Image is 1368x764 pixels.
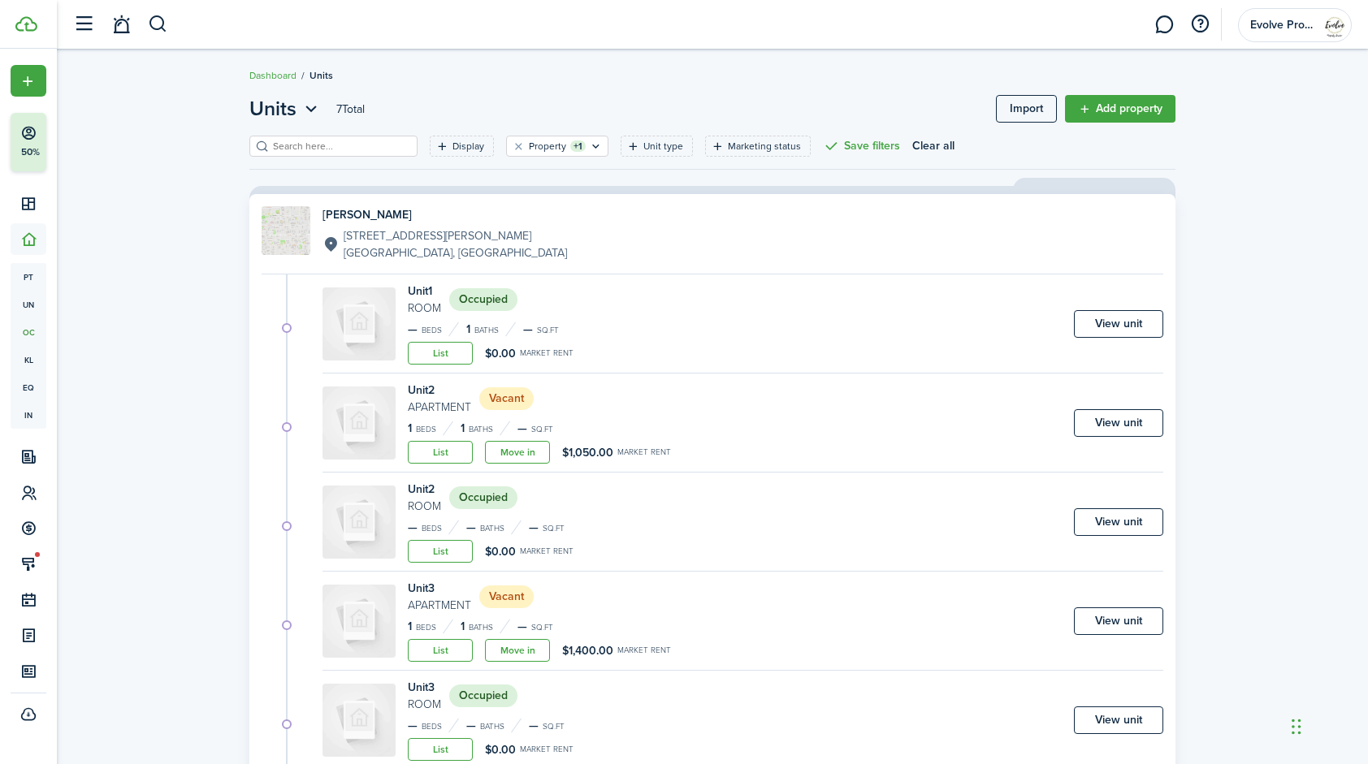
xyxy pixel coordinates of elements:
span: 1 [461,420,465,437]
a: List [408,441,473,464]
small: Market rent [520,349,574,357]
small: Apartment [408,399,471,416]
small: Baths [469,425,493,434]
a: Notifications [106,4,136,45]
a: pt [11,263,46,291]
a: Move in [485,639,550,662]
status: Occupied [449,684,517,707]
a: un [11,291,46,318]
a: List [408,639,473,662]
a: View unit [1074,409,1163,437]
a: Add property [1065,95,1175,123]
small: sq.ft [531,425,553,434]
h4: Unit 2 [408,481,441,498]
a: View unit [1074,310,1163,338]
h4: Unit 2 [408,382,471,399]
filter-tag: Open filter [506,136,608,157]
a: Move in [485,441,550,464]
a: Dashboard [249,68,297,83]
img: Unit avatar [323,386,396,460]
span: $0.00 [485,543,516,560]
button: Units [249,94,322,123]
span: $1,050.00 [562,444,613,461]
img: Unit avatar [323,287,396,360]
iframe: Chat Widget [1287,686,1368,764]
span: 1 [408,618,412,635]
small: Beds [416,425,436,434]
filter-tag-label: Display [452,139,484,153]
span: 1 [466,321,470,338]
status: Vacant [479,387,534,410]
small: Room [408,696,441,713]
img: Property avatar [262,206,310,255]
a: oc [11,318,46,346]
button: Clear all [912,136,955,157]
span: — [529,717,539,734]
filter-tag-label: Unit type [643,139,683,153]
span: — [523,321,533,338]
small: Market rent [520,745,574,753]
a: Import [996,95,1057,123]
small: sq.ft [531,624,553,632]
a: kl [11,346,46,373]
small: Beds [422,524,442,533]
header-page-total: 7 Total [336,101,365,118]
a: List [408,342,473,365]
span: Evolve Property Services LLC [1250,19,1315,31]
span: 1 [461,618,465,635]
small: sq.ft [537,326,559,335]
small: Beds [416,624,436,632]
filter-tag-label: Property [529,139,566,153]
h4: Unit 3 [408,679,441,696]
filter-tag-counter: +1 [570,140,586,152]
img: Unit avatar [323,585,396,658]
a: Property avatar[PERSON_NAME][STREET_ADDRESS][PERSON_NAME][GEOGRAPHIC_DATA], [GEOGRAPHIC_DATA] [262,206,1163,261]
a: List [408,738,473,761]
a: in [11,401,46,429]
span: — [466,717,476,734]
filter-tag: Open filter [705,136,811,157]
p: 50% [20,145,41,159]
span: — [517,618,527,635]
button: Open menu [11,65,46,97]
span: $1,400.00 [562,642,613,659]
status: Occupied [449,288,517,311]
small: Baths [469,624,493,632]
img: TenantCloud [15,16,37,32]
h4: Unit 1 [408,283,441,300]
a: eq [11,373,46,401]
small: Baths [480,524,504,533]
a: Messaging [1149,4,1180,45]
button: 50% [11,113,145,171]
small: Baths [474,326,499,335]
span: $0.00 [485,741,516,758]
small: sq.ft [543,723,565,731]
small: Market rent [520,547,574,555]
button: Clear filter [512,140,526,153]
small: sq.ft [543,524,565,533]
a: View unit [1074,607,1163,635]
button: Open menu [249,94,322,123]
span: — [408,321,418,338]
span: — [408,717,418,734]
button: Open resource center [1186,11,1214,38]
small: Room [408,498,441,515]
span: — [466,519,476,536]
filter-tag: Open filter [430,136,494,157]
img: Unit avatar [323,684,396,757]
small: Baths [480,723,504,731]
a: List [408,540,473,563]
span: 1 [408,420,412,437]
filter-tag: Open filter [621,136,693,157]
h4: [PERSON_NAME] [323,206,567,223]
small: Beds [422,326,442,335]
span: — [529,519,539,536]
small: Room [408,300,441,317]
